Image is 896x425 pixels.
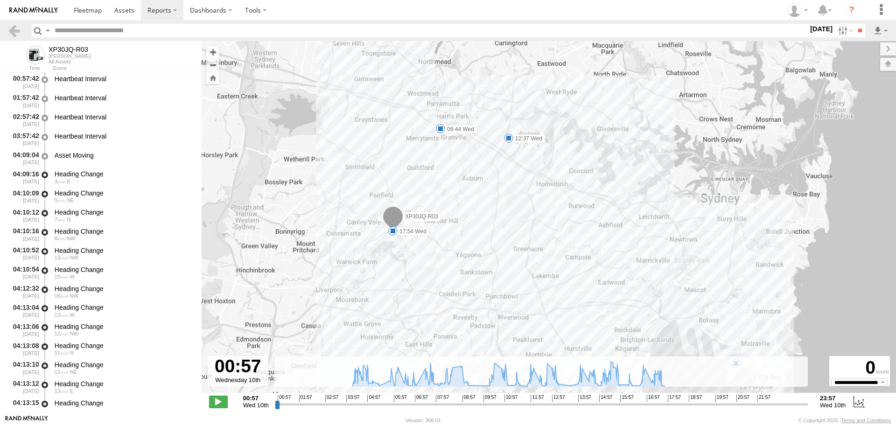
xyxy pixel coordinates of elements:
[299,395,312,402] span: 01:57
[55,388,69,394] span: 13
[49,53,91,59] div: [PERSON_NAME]
[278,395,291,402] span: 00:57
[55,341,193,350] div: Heading Change
[44,24,51,37] label: Search Query
[841,418,891,423] a: Terms and Conditions
[599,395,612,402] span: 14:57
[509,134,545,143] label: 12:37 Wed
[7,321,40,338] div: 04:13:06 [DATE]
[67,197,74,203] span: Heading: 42
[55,331,69,336] span: 12
[7,226,40,243] div: 04:10:16 [DATE]
[393,227,429,236] label: 17:54 Wed
[55,361,193,369] div: Heading Change
[808,24,834,34] label: [DATE]
[55,197,66,203] span: 5
[55,75,193,83] div: Heartbeat Interval
[70,407,77,413] span: Heading: 124
[346,395,359,402] span: 03:57
[441,125,477,133] label: 06:44 Wed
[820,402,846,409] span: Wed 10th Sep 2025
[7,283,40,300] div: 04:12:32 [DATE]
[70,293,78,299] span: Heading: 303
[70,388,73,394] span: Heading: 83
[7,169,40,186] div: 04:09:16 [DATE]
[7,264,40,281] div: 04:10:54 [DATE]
[7,150,40,167] div: 04:09:04 [DATE]
[55,303,193,312] div: Heading Change
[55,94,193,102] div: Heartbeat Interval
[757,395,770,402] span: 21:57
[394,226,430,235] label: 14:55 Wed
[55,380,193,388] div: Heading Change
[834,24,854,37] label: Search Filter Options
[7,207,40,224] div: 04:10:12 [DATE]
[552,395,565,402] span: 12:57
[55,265,193,274] div: Heading Change
[55,189,193,197] div: Heading Change
[55,293,69,299] span: 16
[406,418,441,423] div: Version: 308.01
[504,395,518,402] span: 10:57
[55,255,69,260] span: 13
[578,395,591,402] span: 13:57
[209,396,228,408] label: Play/Stop
[462,395,476,402] span: 08:57
[70,312,75,318] span: Heading: 272
[7,66,40,71] div: Time
[831,357,889,378] div: 0
[55,151,193,160] div: Asset Moving
[55,132,193,140] div: Heartbeat Interval
[243,395,269,402] strong: 00:57
[55,350,69,355] span: 11
[55,236,66,241] span: 8
[367,395,380,402] span: 04:57
[436,395,449,402] span: 07:57
[70,255,78,260] span: Heading: 302
[668,395,681,402] span: 17:57
[49,46,91,53] div: XP30JQ-R03 - View Asset History
[405,213,438,219] span: XP30JQ-R03
[325,395,338,402] span: 02:57
[70,274,75,279] span: Heading: 267
[55,179,66,184] span: 3
[53,66,202,71] div: Event
[67,216,70,222] span: Heading: 10
[67,236,75,241] span: Heading: 336
[7,340,40,357] div: 04:13:08 [DATE]
[689,395,702,402] span: 18:57
[55,407,69,413] span: 13
[873,24,889,37] label: Export results as...
[243,402,269,409] span: Wed 10th Sep 2025
[55,399,193,407] div: Heading Change
[7,131,40,148] div: 03:57:42 [DATE]
[820,395,846,402] strong: 23:57
[55,208,193,216] div: Heading Change
[7,24,21,37] a: Back to previous Page
[415,395,428,402] span: 06:57
[7,188,40,205] div: 04:10:09 [DATE]
[7,111,40,129] div: 02:57:42 [DATE]
[7,397,40,415] div: 04:13:15 [DATE]
[844,3,859,18] i: ?
[55,285,193,293] div: Heading Change
[70,369,77,375] span: Heading: 42
[55,170,193,178] div: Heading Change
[7,359,40,376] div: 04:13:10 [DATE]
[55,216,66,222] span: 7
[55,246,193,255] div: Heading Change
[736,395,749,402] span: 20:57
[798,418,891,423] div: © Copyright 2025 -
[784,3,811,17] div: Quang MAC
[483,395,497,402] span: 09:57
[67,179,70,184] span: Heading: 72
[9,7,58,14] img: rand-logo.svg
[5,416,48,425] a: Visit our Website
[531,395,544,402] span: 11:57
[55,322,193,331] div: Heading Change
[55,113,193,121] div: Heartbeat Interval
[70,350,74,355] span: Heading: 10
[7,378,40,396] div: 04:13:12 [DATE]
[206,71,219,84] button: Zoom Home
[715,395,728,402] span: 19:57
